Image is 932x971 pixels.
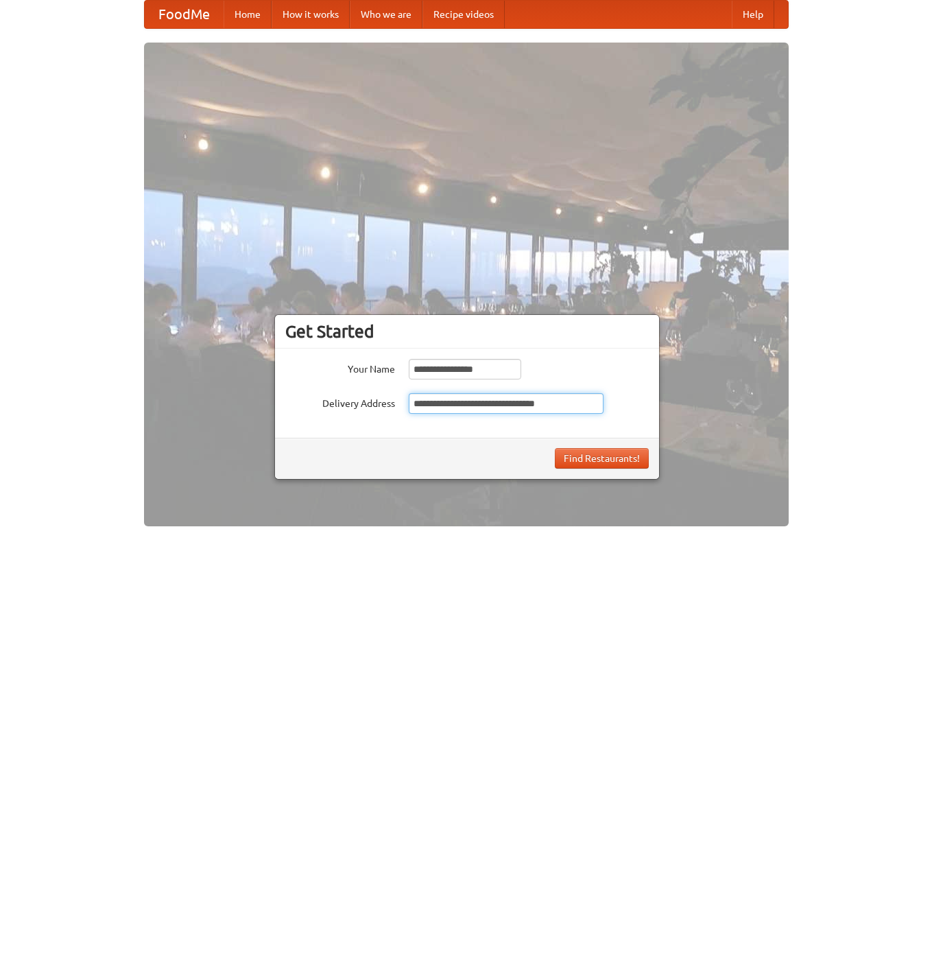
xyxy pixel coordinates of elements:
a: Who we are [350,1,422,28]
label: Delivery Address [285,393,395,410]
button: Find Restaurants! [555,448,649,469]
a: Home [224,1,272,28]
a: How it works [272,1,350,28]
a: FoodMe [145,1,224,28]
a: Recipe videos [422,1,505,28]
label: Your Name [285,359,395,376]
h3: Get Started [285,321,649,342]
a: Help [732,1,774,28]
